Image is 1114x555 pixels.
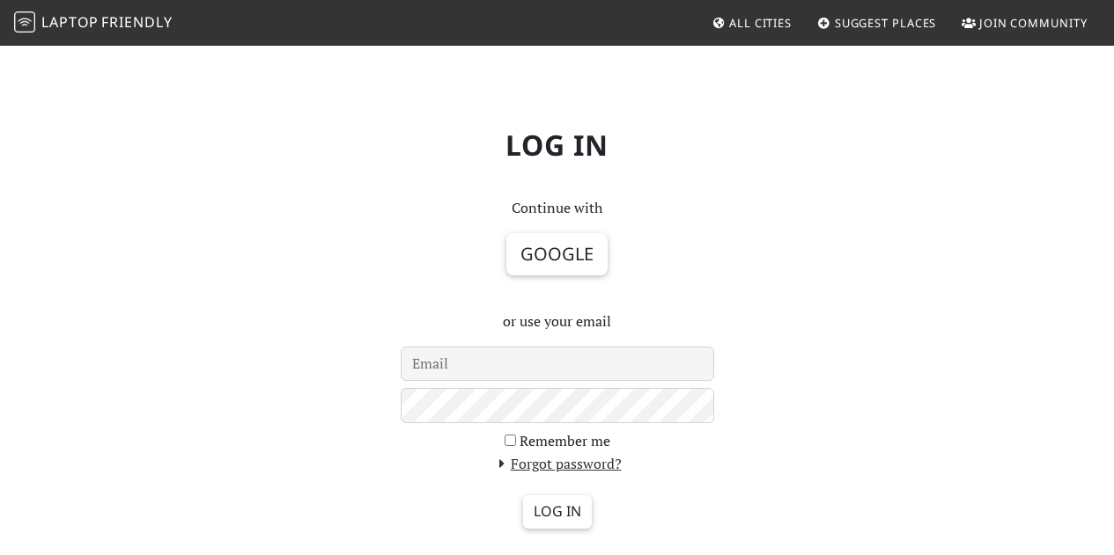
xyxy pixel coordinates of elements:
input: Email [401,347,714,382]
a: Join Community [955,7,1095,39]
span: Laptop [41,12,99,32]
h1: Log in [55,114,1059,176]
a: Forgot password? [493,454,622,473]
span: All Cities [729,15,792,31]
p: or use your email [401,310,714,333]
input: Log in [523,495,592,529]
a: Suggest Places [810,7,944,39]
span: Suggest Places [835,15,937,31]
p: Continue with [401,197,714,220]
label: Remember me [520,430,610,453]
img: LaptopFriendly [14,11,35,33]
button: Google [506,233,608,275]
a: All Cities [705,7,799,39]
a: LaptopFriendly LaptopFriendly [14,8,173,39]
span: Join Community [979,15,1088,31]
span: Friendly [101,12,172,32]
